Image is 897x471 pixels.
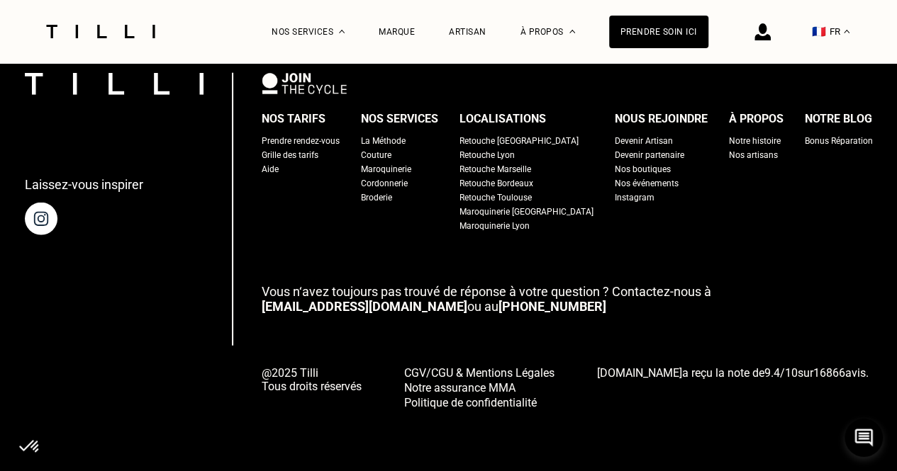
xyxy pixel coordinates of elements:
[805,108,872,130] div: Notre blog
[339,30,345,33] img: Menu déroulant
[729,148,778,162] a: Nos artisans
[361,148,391,162] a: Couture
[262,162,279,176] a: Aide
[449,27,486,37] a: Artisan
[498,299,606,314] a: [PHONE_NUMBER]
[404,366,555,380] span: CGV/CGU & Mentions Légales
[754,23,771,40] img: icône connexion
[262,284,873,314] p: ou au
[764,366,798,380] span: /
[404,396,537,409] span: Politique de confidentialité
[379,27,415,37] a: Marque
[25,177,143,192] p: Laissez-vous inspirer
[361,176,408,191] a: Cordonnerie
[459,219,530,233] a: Maroquinerie Lyon
[459,205,594,219] a: Maroquinerie [GEOGRAPHIC_DATA]
[262,284,711,299] span: Vous n‘avez toujours pas trouvé de réponse à votre question ? Contactez-nous à
[361,134,406,148] a: La Méthode
[262,299,467,314] a: [EMAIL_ADDRESS][DOMAIN_NAME]
[805,134,873,148] a: Bonus Réparation
[785,366,798,380] span: 10
[262,380,362,393] span: Tous droits réservés
[459,191,532,205] a: Retouche Toulouse
[615,162,671,176] a: Nos boutiques
[459,108,546,130] div: Localisations
[844,30,849,33] img: menu déroulant
[615,134,673,148] a: Devenir Artisan
[404,365,555,380] a: CGV/CGU & Mentions Légales
[262,134,340,148] a: Prendre rendez-vous
[812,25,826,38] span: 🇫🇷
[569,30,575,33] img: Menu déroulant à propos
[361,191,392,205] a: Broderie
[459,134,579,148] a: Retouche [GEOGRAPHIC_DATA]
[764,366,780,380] span: 9.4
[361,108,438,130] div: Nos services
[729,108,784,130] div: À propos
[609,16,708,48] a: Prendre soin ici
[459,148,515,162] a: Retouche Lyon
[597,366,869,380] span: a reçu la note de sur avis.
[262,148,318,162] a: Grille des tarifs
[459,176,533,191] a: Retouche Bordeaux
[262,366,362,380] span: @2025 Tilli
[615,108,708,130] div: Nous rejoindre
[262,108,325,130] div: Nos tarifs
[25,203,57,235] img: page instagram de Tilli une retoucherie à domicile
[404,395,555,409] a: Politique de confidentialité
[41,25,160,38] img: Logo du service de couturière Tilli
[597,366,682,380] span: [DOMAIN_NAME]
[813,366,845,380] span: 16866
[615,176,679,191] a: Nos événements
[615,148,684,162] a: Devenir partenaire
[361,162,411,176] a: Maroquinerie
[404,380,555,395] a: Notre assurance MMA
[25,73,204,95] img: logo Tilli
[459,162,531,176] a: Retouche Marseille
[262,73,347,94] img: logo Join The Cycle
[615,191,654,205] a: Instagram
[404,381,516,395] span: Notre assurance MMA
[729,134,781,148] a: Notre histoire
